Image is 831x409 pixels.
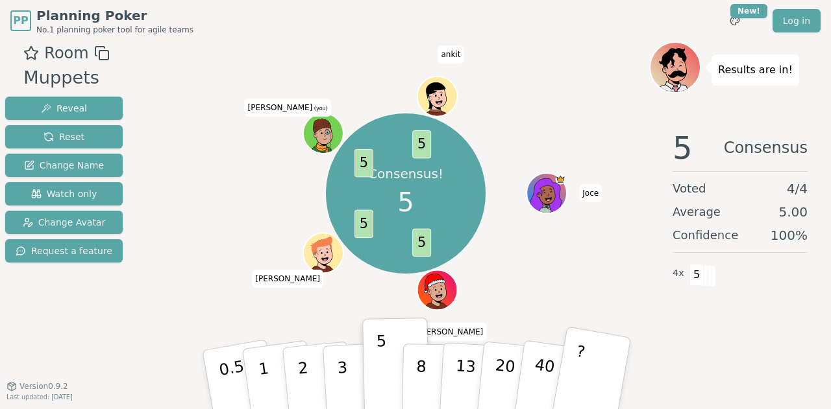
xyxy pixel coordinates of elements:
span: Change Avatar [23,216,106,229]
div: New! [730,4,767,18]
span: Voted [673,180,706,198]
span: Click to change your name [245,99,331,117]
button: Reveal [5,97,123,120]
span: Change Name [24,159,104,172]
span: Confidence [673,226,738,244]
a: PPPlanning PokerNo.1 planning poker tool for agile teams [10,6,193,35]
span: Click to change your name [579,184,602,202]
p: Consensus! [368,165,443,183]
button: Request a feature [5,239,123,263]
span: 4 x [673,266,684,281]
div: Muppets [23,65,109,91]
span: Last updated: [DATE] [6,393,73,401]
span: Planning Poker [36,6,193,25]
span: 5 [412,130,431,159]
span: Joce is the host [556,174,565,184]
p: 5 [377,332,388,402]
span: Reveal [41,102,87,115]
span: 5 [397,183,414,222]
span: 5 [354,209,373,238]
button: New! [723,9,747,32]
button: Add as favourite [23,41,39,65]
span: Watch only [31,187,97,200]
button: Change Avatar [5,211,123,234]
span: Click to change your name [438,46,464,64]
button: Click to change your avatar [304,115,342,152]
span: Reset [43,130,84,143]
span: Click to change your name [252,270,323,288]
span: Room [44,41,88,65]
span: 5 [354,149,373,178]
span: 4 / 4 [787,180,808,198]
span: Average [673,203,721,221]
span: 5 [412,228,431,257]
button: Change Name [5,154,123,177]
span: Request a feature [16,244,112,257]
span: 5 [689,264,704,286]
span: Click to change your name [415,323,487,341]
button: Version0.9.2 [6,381,68,391]
p: Results are in! [718,61,793,79]
button: Reset [5,125,123,148]
a: Log in [773,9,821,32]
span: 5 [673,132,693,163]
span: PP [13,13,28,29]
span: (you) [312,106,328,111]
span: 5.00 [778,203,808,221]
span: Version 0.9.2 [19,381,68,391]
span: 100 % [771,226,808,244]
span: Consensus [724,132,808,163]
span: No.1 planning poker tool for agile teams [36,25,193,35]
button: Watch only [5,182,123,205]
